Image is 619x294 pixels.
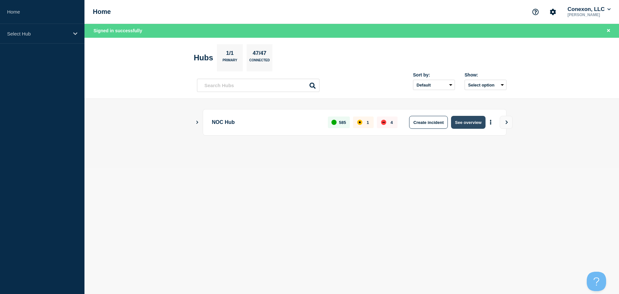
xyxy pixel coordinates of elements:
[409,116,448,129] button: Create incident
[194,53,213,62] h2: Hubs
[413,72,455,77] div: Sort by:
[465,80,506,90] button: Select option
[587,272,606,291] iframe: Help Scout Beacon - Open
[357,120,362,125] div: affected
[500,116,513,129] button: View
[367,120,369,125] p: 1
[566,6,612,13] button: Conexon, LLC
[250,50,269,58] p: 47/47
[604,27,613,35] button: Close banner
[93,28,142,33] span: Signed in successfully
[7,31,69,36] p: Select Hub
[529,5,542,19] button: Support
[486,117,495,128] button: More actions
[390,120,393,125] p: 4
[566,13,612,17] p: [PERSON_NAME]
[465,72,506,77] div: Show:
[249,58,270,65] p: Connected
[546,5,560,19] button: Account settings
[224,50,236,58] p: 1/1
[381,120,386,125] div: down
[339,120,346,125] p: 585
[451,116,485,129] button: See overview
[197,79,319,92] input: Search Hubs
[413,80,455,90] select: Sort by
[222,58,237,65] p: Primary
[212,116,320,129] p: NOC Hub
[331,120,337,125] div: up
[93,8,111,15] h1: Home
[196,120,199,125] button: Show Connected Hubs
